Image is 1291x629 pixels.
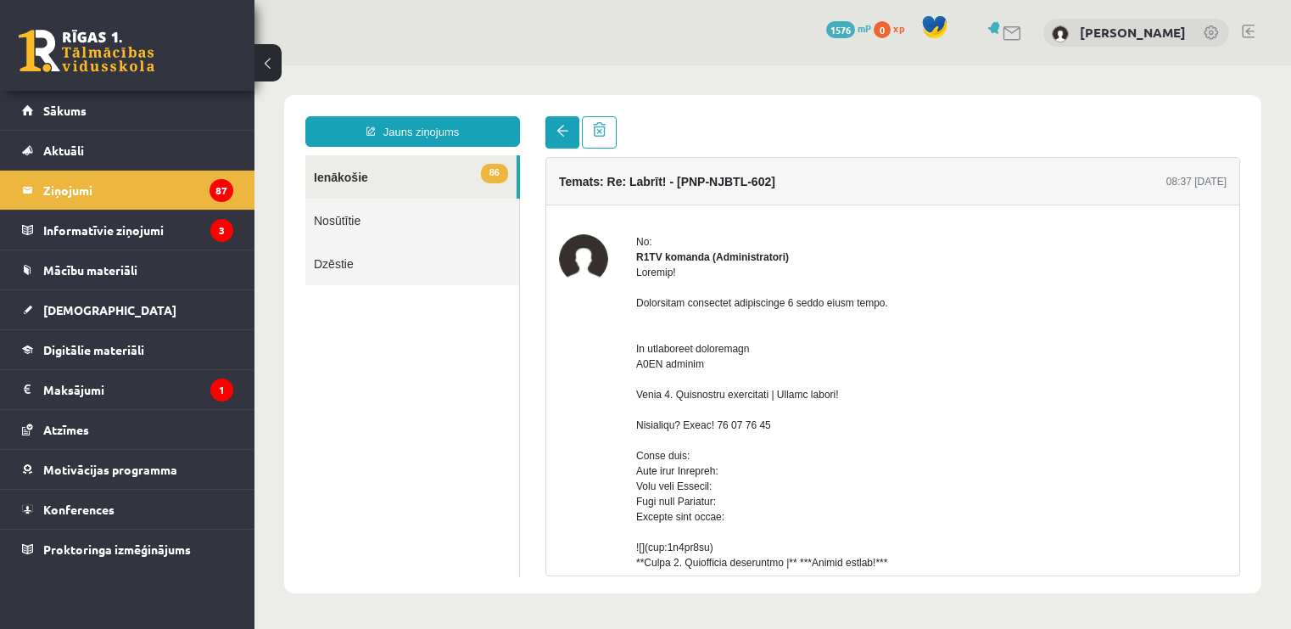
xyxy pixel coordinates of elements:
div: No: [382,169,972,184]
a: Digitālie materiāli [22,330,233,369]
a: 86Ienākošie [51,90,262,133]
span: Konferences [43,502,115,517]
legend: Ziņojumi [43,171,233,210]
i: 87 [210,179,233,202]
a: Rīgas 1. Tālmācības vidusskola [19,30,154,72]
a: Aktuāli [22,131,233,170]
span: 0 [874,21,891,38]
a: [PERSON_NAME] [1080,24,1186,41]
span: Atzīmes [43,422,89,437]
a: Konferences [22,490,233,529]
a: Jauns ziņojums [51,51,265,81]
a: Ziņojumi87 [22,171,233,210]
div: 08:37 [DATE] [912,109,972,124]
a: [DEMOGRAPHIC_DATA] [22,290,233,329]
legend: Informatīvie ziņojumi [43,211,233,250]
span: 86 [226,98,254,118]
span: Sākums [43,103,87,118]
a: Proktoringa izmēģinājums [22,530,233,569]
h4: Temats: Re: Labrīt! - [PNP-NJBTL-602] [305,110,521,123]
a: 1576 mP [826,21,871,35]
span: Digitālie materiāli [43,342,144,357]
span: mP [858,21,871,35]
legend: Maksājumi [43,370,233,409]
span: Proktoringa izmēģinājums [43,542,191,557]
a: 0 xp [874,21,913,35]
span: xp [893,21,904,35]
img: Evelīna Marija Beitāne [1052,25,1069,42]
a: Dzēstie [51,177,265,220]
span: 1576 [826,21,855,38]
span: Motivācijas programma [43,462,177,477]
i: 3 [210,219,233,242]
strong: R1TV komanda (Administratori) [382,186,534,198]
a: Mācību materiāli [22,250,233,289]
span: [DEMOGRAPHIC_DATA] [43,302,176,317]
a: Informatīvie ziņojumi3 [22,211,233,250]
img: R1TV komanda [305,169,354,218]
span: Aktuāli [43,143,84,158]
a: Atzīmes [22,410,233,449]
a: Nosūtītie [51,133,265,177]
a: Motivācijas programma [22,450,233,489]
a: Maksājumi1 [22,370,233,409]
span: Mācību materiāli [43,262,137,278]
a: Sākums [22,91,233,130]
i: 1 [210,379,233,402]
